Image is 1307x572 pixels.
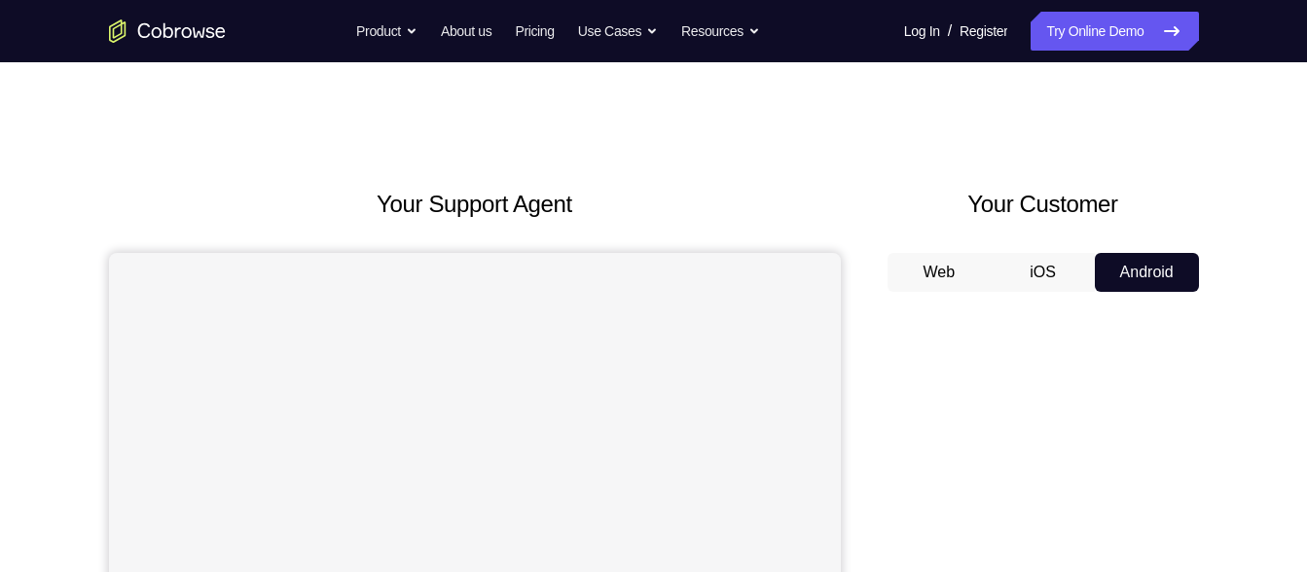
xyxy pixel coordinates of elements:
button: Web [888,253,992,292]
span: / [948,19,952,43]
a: Go to the home page [109,19,226,43]
a: Try Online Demo [1031,12,1198,51]
a: Pricing [515,12,554,51]
button: Android [1095,253,1199,292]
button: Resources [681,12,760,51]
a: About us [441,12,491,51]
button: iOS [991,253,1095,292]
a: Log In [904,12,940,51]
h2: Your Customer [888,187,1199,222]
a: Register [960,12,1007,51]
button: Use Cases [578,12,658,51]
button: Product [356,12,418,51]
h2: Your Support Agent [109,187,841,222]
